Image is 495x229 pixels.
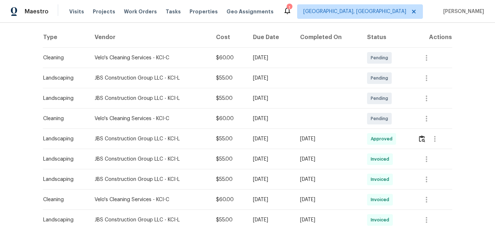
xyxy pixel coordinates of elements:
[43,176,83,183] div: Landscaping
[253,216,289,224] div: [DATE]
[69,8,84,15] span: Visits
[216,95,241,102] div: $55.00
[95,196,204,203] div: Velo's Cleaning Services - KCI-C
[440,8,484,15] span: [PERSON_NAME]
[216,156,241,163] div: $55.00
[300,176,355,183] div: [DATE]
[371,196,392,203] span: Invoiced
[43,75,83,82] div: Landscaping
[253,196,289,203] div: [DATE]
[303,8,406,15] span: [GEOGRAPHIC_DATA], [GEOGRAPHIC_DATA]
[210,27,247,48] th: Cost
[253,75,289,82] div: [DATE]
[371,95,391,102] span: Pending
[216,216,241,224] div: $55.00
[124,8,157,15] span: Work Orders
[418,130,426,148] button: Review Icon
[166,9,181,14] span: Tasks
[95,216,204,224] div: JBS Construction Group LLC - KCI-L
[95,75,204,82] div: JBS Construction Group LLC - KCI-L
[43,196,83,203] div: Cleaning
[300,216,355,224] div: [DATE]
[43,156,83,163] div: Landscaping
[93,8,115,15] span: Projects
[95,54,204,62] div: Velo's Cleaning Services - KCI-C
[216,196,241,203] div: $60.00
[95,135,204,143] div: JBS Construction Group LLC - KCI-L
[371,135,395,143] span: Approved
[253,176,289,183] div: [DATE]
[253,115,289,122] div: [DATE]
[371,115,391,122] span: Pending
[253,135,289,143] div: [DATE]
[300,196,355,203] div: [DATE]
[300,156,355,163] div: [DATE]
[253,156,289,163] div: [DATE]
[43,115,83,122] div: Cleaning
[43,27,89,48] th: Type
[190,8,218,15] span: Properties
[43,95,83,102] div: Landscaping
[226,8,274,15] span: Geo Assignments
[371,176,392,183] span: Invoiced
[300,135,355,143] div: [DATE]
[216,135,241,143] div: $55.00
[216,115,241,122] div: $60.00
[43,54,83,62] div: Cleaning
[419,135,425,142] img: Review Icon
[287,4,292,12] div: 1
[95,95,204,102] div: JBS Construction Group LLC - KCI-L
[43,135,83,143] div: Landscaping
[89,27,210,48] th: Vendor
[95,156,204,163] div: JBS Construction Group LLC - KCI-L
[371,75,391,82] span: Pending
[95,115,204,122] div: Velo's Cleaning Services - KCI-C
[25,8,49,15] span: Maestro
[253,54,289,62] div: [DATE]
[247,27,295,48] th: Due Date
[216,176,241,183] div: $55.00
[43,216,83,224] div: Landscaping
[216,75,241,82] div: $55.00
[371,156,392,163] span: Invoiced
[95,176,204,183] div: JBS Construction Group LLC - KCI-L
[294,27,361,48] th: Completed On
[371,216,392,224] span: Invoiced
[371,54,391,62] span: Pending
[253,95,289,102] div: [DATE]
[361,27,412,48] th: Status
[216,54,241,62] div: $60.00
[412,27,452,48] th: Actions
